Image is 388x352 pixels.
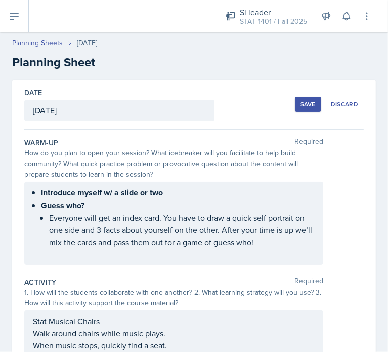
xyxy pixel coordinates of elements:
span: Required [294,277,323,287]
span: Required [294,138,323,148]
label: Date [24,88,42,98]
strong: Guess who? [41,200,84,211]
div: Save [300,100,316,108]
label: Warm-Up [24,138,58,148]
button: Save [295,97,321,112]
button: Discard [325,97,364,112]
div: Si leader [240,6,307,18]
div: How do you plan to open your session? What icebreaker will you facilitate to help build community... [24,148,323,180]
p: Everyone will get an index card. You have to draw a quick self portrait on one side and 3 facts a... [49,212,315,248]
div: Discard [331,100,358,108]
h2: Planning Sheet [12,53,376,71]
strong: Introduce myself w/ a slide or two [41,187,163,199]
div: 1. How will the students collaborate with one another? 2. What learning strategy will you use? 3.... [24,287,323,308]
p: Stat Musical Chairs [33,315,315,327]
a: Planning Sheets [12,37,63,48]
p: Walk around chairs while music plays. [33,327,315,339]
div: STAT 1401 / Fall 2025 [240,16,307,27]
label: Activity [24,277,57,287]
p: When music stops, quickly find a seat. [33,339,315,351]
div: [DATE] [77,37,97,48]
